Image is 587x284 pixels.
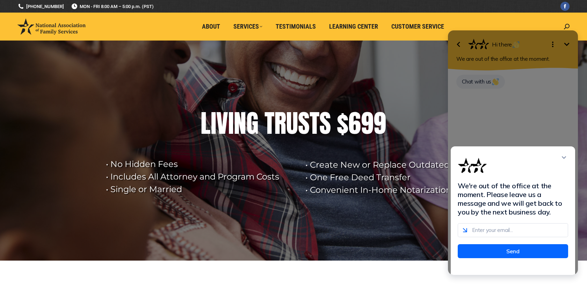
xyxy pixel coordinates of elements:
[386,20,449,33] a: Customer Service
[202,23,220,30] span: About
[276,23,316,30] span: Testimonials
[324,20,383,33] a: Learning Center
[211,109,216,137] div: I
[310,109,319,137] div: T
[233,23,262,30] span: Services
[106,158,297,196] rs-layer: • No Hidden Fees • Includes All Attorney and Program Costs • Single or Married
[246,109,259,137] div: G
[271,20,321,33] a: Testimonials
[228,109,234,137] div: I
[348,109,361,137] div: 6
[286,109,298,137] div: U
[71,3,154,10] span: MON - FRI 8:00 AM – 5:00 p.m. (PST)
[337,109,348,137] div: $
[391,23,444,30] span: Customer Service
[361,109,374,137] div: 9
[274,109,286,137] div: R
[17,3,64,10] a: [PHONE_NUMBER]
[329,23,378,30] span: Learning Center
[439,6,587,284] iframe: Tidio Chat
[264,109,274,137] div: T
[298,109,310,137] div: S
[201,109,211,137] div: L
[197,20,225,33] a: About
[17,19,86,35] img: National Association of Family Services
[305,159,508,196] rs-layer: • Create New or Replace Outdated Documents • One Free Deed Transfer • Convenient In-Home Notariza...
[560,2,570,11] a: Facebook page opens in new window
[374,109,386,137] div: 9
[234,109,246,137] div: N
[319,109,331,137] div: S
[216,109,228,137] div: V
